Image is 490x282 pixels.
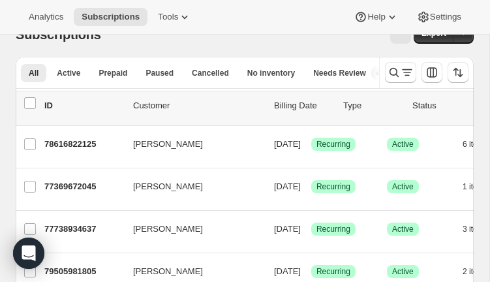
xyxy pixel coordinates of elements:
button: Search and filter results [385,62,416,83]
span: All [29,68,38,78]
span: Help [367,12,385,22]
span: Recurring [316,181,350,192]
button: Settings [409,8,469,26]
div: Open Intercom Messenger [13,238,44,269]
p: Customer [133,99,264,112]
span: Subscriptions [16,27,101,42]
button: Help [346,8,406,26]
div: Type [343,99,402,112]
span: Paused [145,68,174,78]
span: Needs Review [313,68,366,78]
span: Prepaid [99,68,127,78]
button: Tools [150,8,199,26]
button: Subscriptions [74,8,147,26]
span: Active [392,181,414,192]
span: Recurring [316,139,350,149]
button: Analytics [21,8,71,26]
span: [DATE] [274,224,301,234]
span: [PERSON_NAME] [133,180,203,193]
span: 2 items [463,266,488,277]
button: Sort the results [448,62,468,83]
span: [DATE] [274,266,301,276]
span: [DATE] [274,139,301,149]
span: Tools [158,12,178,22]
button: Customize table column order and visibility [421,62,442,83]
span: Subscriptions [82,12,140,22]
span: Settings [430,12,461,22]
span: Active [392,224,414,234]
p: 77369672045 [44,180,123,193]
button: [PERSON_NAME] [125,134,256,155]
span: 1 item [463,181,484,192]
span: 3 items [463,224,488,234]
span: Analytics [29,12,63,22]
p: ID [44,99,123,112]
span: Cancelled [192,68,229,78]
p: Status [412,99,471,112]
span: [PERSON_NAME] [133,138,203,151]
span: [PERSON_NAME] [133,265,203,278]
span: Recurring [316,266,350,277]
button: [PERSON_NAME] [125,219,256,240]
span: 4 [376,68,381,78]
span: Active [392,139,414,149]
p: 78616822125 [44,138,123,151]
p: Billing Date [274,99,333,112]
button: [PERSON_NAME] [125,176,256,197]
span: [PERSON_NAME] [133,223,203,236]
span: [DATE] [274,181,301,191]
span: Active [392,266,414,277]
button: [PERSON_NAME] [125,261,256,282]
p: 77738934637 [44,223,123,236]
span: 6 items [463,139,488,149]
span: Active [57,68,80,78]
p: 79505981805 [44,265,123,278]
span: Recurring [316,224,350,234]
span: No inventory [247,68,295,78]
